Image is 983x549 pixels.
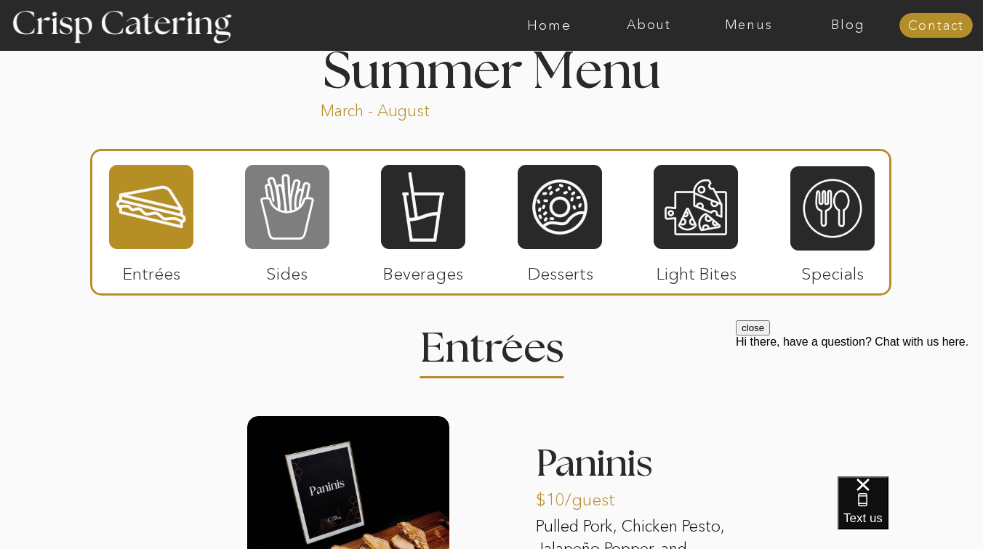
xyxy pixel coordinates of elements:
a: Home [499,18,599,33]
a: About [599,18,699,33]
a: Menus [699,18,798,33]
iframe: podium webchat widget bubble [838,476,983,549]
a: Contact [899,19,973,33]
p: $10/guest [536,475,633,517]
p: March - August [321,100,521,117]
p: Light Bites [648,249,745,291]
p: Specials [784,249,880,291]
h2: Entrees [420,328,563,357]
h1: Summer Menu [289,47,694,90]
p: Entrées [103,249,200,291]
a: Blog [798,18,898,33]
p: Beverages [374,249,471,291]
h3: Paninis [536,445,738,492]
p: Desserts [512,249,609,291]
iframe: podium webchat widget prompt [736,320,983,495]
p: Sides [238,249,335,291]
